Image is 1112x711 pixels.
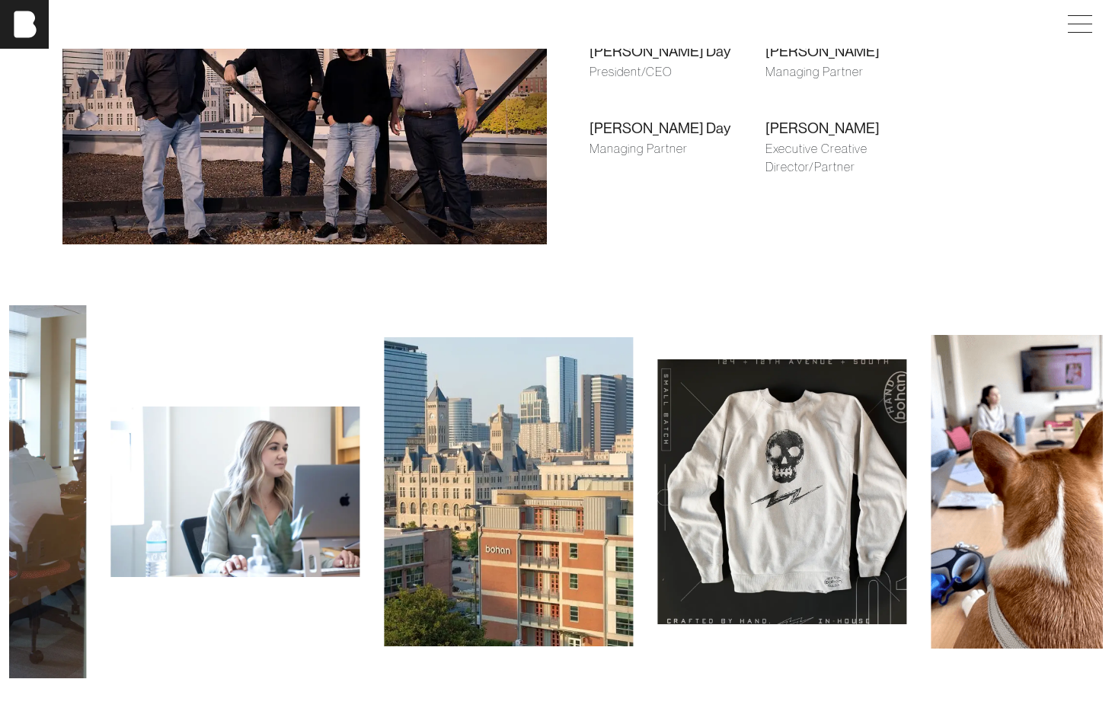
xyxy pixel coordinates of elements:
[765,62,941,81] div: Managing Partner
[765,139,941,176] div: Executive Creative Director/Partner
[590,117,765,139] div: [PERSON_NAME] Day
[590,40,765,62] div: [PERSON_NAME] Day
[384,337,633,646] img: 12 - Bohan - Downtown Nashville
[590,62,765,81] div: President/CEO
[765,117,941,139] div: [PERSON_NAME]
[110,407,359,577] img: 11 - Person working
[657,359,906,624] img: 13 -
[765,40,941,62] div: [PERSON_NAME]
[590,139,765,158] div: Managing Partner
